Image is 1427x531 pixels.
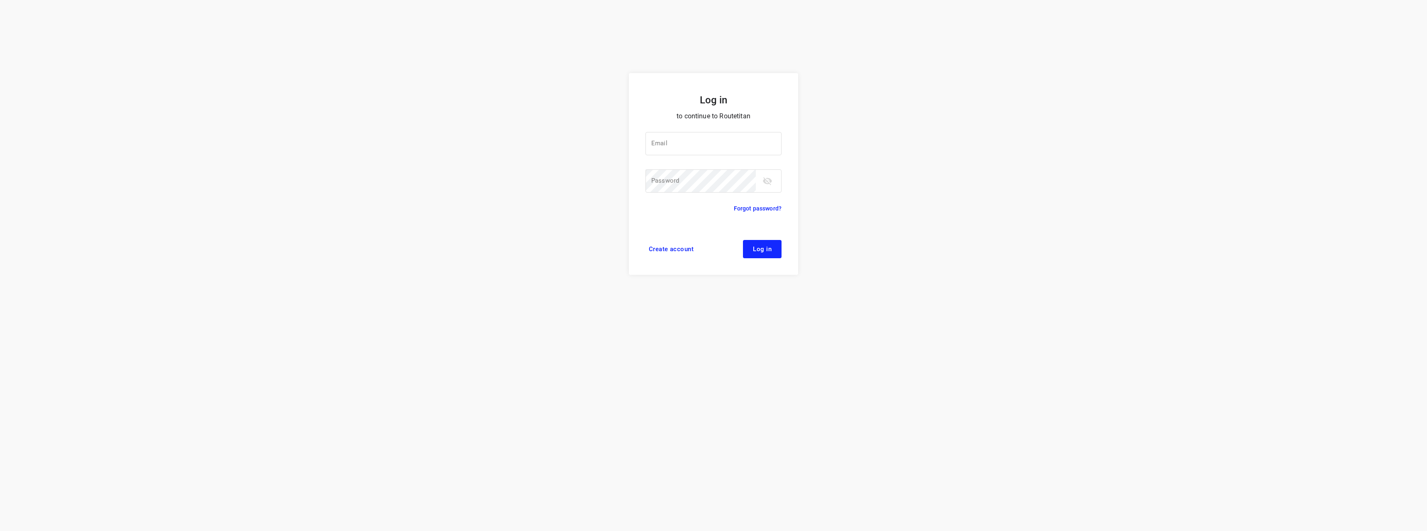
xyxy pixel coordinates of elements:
button: Log in [743,240,782,258]
h5: Log in [645,93,782,107]
a: Routetitan [680,40,747,55]
a: Create account [645,240,697,258]
p: to continue to Routetitan [645,110,782,122]
img: Routetitan [680,40,747,53]
button: toggle password visibility [759,173,776,189]
span: Create account [649,246,694,252]
span: Log in [753,246,772,252]
a: Forgot password? [734,203,782,213]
